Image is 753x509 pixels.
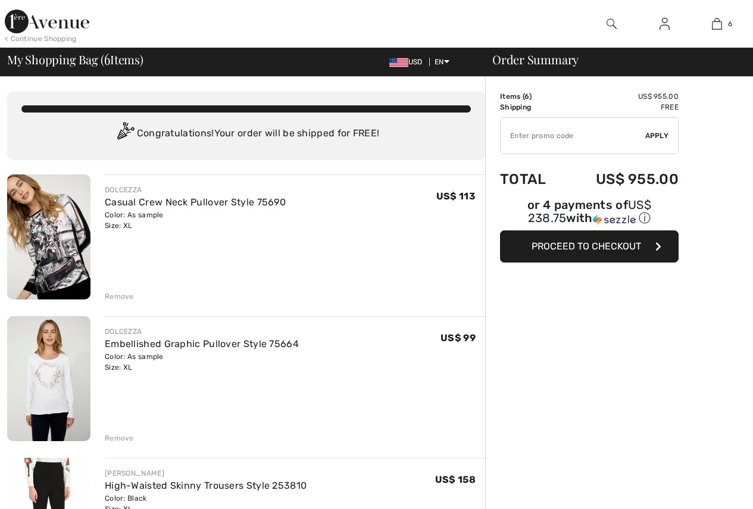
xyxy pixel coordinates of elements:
[440,332,476,344] span: US$ 99
[389,58,427,66] span: USD
[104,51,110,66] span: 6
[113,122,137,146] img: Congratulation2.svg
[500,91,564,102] td: Items ( )
[564,91,679,102] td: US$ 955.00
[105,326,299,337] div: DOLCEZZA
[7,54,143,65] span: My Shopping Bag ( Items)
[593,214,636,225] img: Sezzle
[435,474,476,485] span: US$ 158
[105,196,286,208] a: Casual Crew Neck Pullover Style 75690
[532,241,641,252] span: Proceed to Checkout
[105,291,134,302] div: Remove
[728,18,732,29] span: 6
[645,130,669,141] span: Apply
[435,58,449,66] span: EN
[500,159,564,199] td: Total
[105,185,286,195] div: DOLCEZZA
[7,316,90,441] img: Embellished Graphic Pullover Style 75664
[478,54,746,65] div: Order Summary
[500,230,679,263] button: Proceed to Checkout
[564,159,679,199] td: US$ 955.00
[564,102,679,113] td: Free
[7,174,90,299] img: Casual Crew Neck Pullover Style 75690
[105,480,307,491] a: High-Waisted Skinny Trousers Style 253810
[105,210,286,231] div: Color: As sample Size: XL
[501,118,645,154] input: Promo code
[650,17,679,32] a: Sign In
[500,199,679,230] div: or 4 payments ofUS$ 238.75withSezzle Click to learn more about Sezzle
[5,33,77,44] div: < Continue Shopping
[436,191,476,202] span: US$ 113
[105,338,299,349] a: Embellished Graphic Pullover Style 75664
[5,10,89,33] img: 1ère Avenue
[712,17,722,31] img: My Bag
[500,102,564,113] td: Shipping
[105,433,134,444] div: Remove
[524,92,529,101] span: 6
[528,198,651,225] span: US$ 238.75
[389,58,408,67] img: US Dollar
[607,17,617,31] img: search the website
[691,17,743,31] a: 6
[660,17,670,31] img: My Info
[21,122,471,146] div: Congratulations! Your order will be shipped for FREE!
[500,199,679,226] div: or 4 payments of with
[105,468,307,479] div: [PERSON_NAME]
[105,351,299,373] div: Color: As sample Size: XL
